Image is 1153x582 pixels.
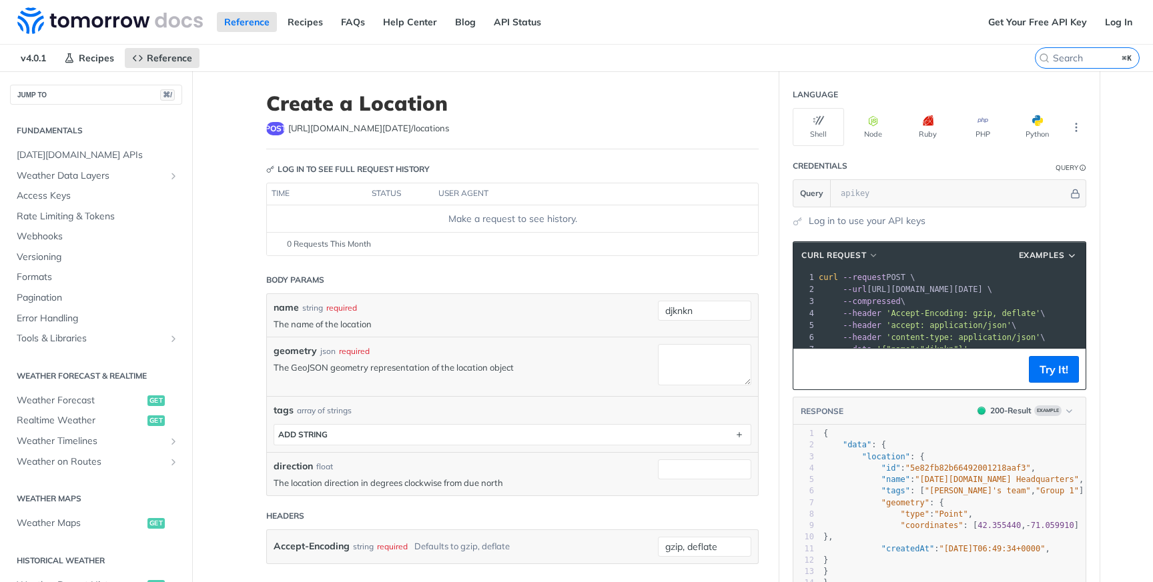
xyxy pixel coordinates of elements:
span: ⌘/ [160,89,175,101]
a: Reference [125,48,200,68]
div: 1 [793,428,814,439]
button: PHP [957,108,1008,146]
img: Tomorrow.io Weather API Docs [17,7,203,34]
div: Query [1056,163,1078,173]
a: Realtime Weatherget [10,411,182,431]
th: status [367,183,434,205]
span: Example [1034,405,1062,416]
a: Weather Data LayersShow subpages for Weather Data Layers [10,166,182,186]
button: Ruby [902,108,953,146]
span: "[PERSON_NAME]'s team" [925,486,1031,495]
div: 13 [793,566,814,577]
a: Recipes [57,48,121,68]
div: 5 [793,474,814,485]
span: "type" [901,509,929,519]
span: 42.355440 [978,521,1021,530]
span: : , [823,475,1084,484]
div: required [326,302,357,314]
a: Log in to use your API keys [809,214,925,228]
span: Examples [1019,249,1065,261]
input: apikey [834,180,1068,207]
a: [DATE][DOMAIN_NAME] APIs [10,145,182,165]
h2: Historical Weather [10,555,182,567]
span: \ [819,321,1016,330]
i: Information [1080,165,1086,171]
button: Show subpages for Tools & Libraries [168,333,179,344]
button: Examples [1014,249,1082,262]
span: Query [800,187,823,199]
span: Reference [147,52,192,64]
button: Query [793,180,831,207]
svg: Key [266,165,274,173]
kbd: ⌘K [1119,51,1136,65]
a: Versioning [10,247,182,267]
svg: Search [1039,53,1050,63]
button: cURL Request [797,249,883,262]
p: The name of the location [274,318,651,330]
label: direction [274,459,313,473]
span: "5e82fb82b66492001218aaf3" [905,463,1031,473]
a: Reference [217,12,277,32]
span: 'accept: application/json' [886,321,1012,330]
span: - [1026,521,1030,530]
div: 1 [793,271,816,283]
span: Weather Maps [17,517,144,530]
div: 2 [793,283,816,295]
span: } [823,567,828,576]
a: Recipes [280,12,330,32]
span: [DATE][DOMAIN_NAME] APIs [17,149,179,162]
div: Body Params [266,274,324,286]
label: name [274,301,299,315]
a: Weather Forecastget [10,391,182,411]
span: POST \ [819,273,915,282]
div: 8 [793,509,814,520]
h2: Fundamentals [10,125,182,137]
span: 200 [978,407,986,415]
button: More Languages [1066,117,1086,137]
span: "coordinates" [901,521,964,530]
span: Access Keys [17,189,179,203]
button: Show subpages for Weather on Routes [168,457,179,467]
label: geometry [274,344,317,358]
span: --data [843,345,871,354]
span: v4.0.1 [13,48,53,68]
span: Error Handling [17,312,179,325]
div: 11 [793,543,814,555]
a: Webhooks [10,227,182,247]
div: QueryInformation [1056,163,1086,173]
button: RESPONSE [800,405,844,418]
button: Hide [1068,187,1082,200]
button: Show subpages for Weather Data Layers [168,171,179,181]
a: FAQs [334,12,372,32]
span: [URL][DOMAIN_NAME][DATE] \ [819,285,992,294]
span: Webhooks [17,230,179,243]
span: "Group 1" [1036,486,1079,495]
div: 7 [793,343,816,355]
div: string [353,537,374,556]
th: time [267,183,367,205]
button: Copy to clipboard [800,359,819,379]
div: 5 [793,319,816,331]
span: Versioning [17,251,179,264]
span: get [147,518,165,529]
div: Log in to see full request history [266,163,430,175]
span: --header [843,333,881,342]
span: cURL Request [801,249,866,261]
span: "geometry" [881,498,929,507]
span: get [147,395,165,406]
div: Headers [266,510,304,522]
span: \ [819,333,1046,342]
div: 7 [793,497,814,509]
span: --request [843,273,886,282]
div: 6 [793,485,814,497]
th: user agent [434,183,731,205]
a: Blog [448,12,483,32]
span: "tags" [881,486,910,495]
div: 3 [793,451,814,463]
span: "id" [881,463,901,473]
a: API Status [486,12,548,32]
div: Language [793,89,838,101]
label: Accept-Encoding [274,537,350,556]
span: 71.059910 [1031,521,1074,530]
span: : { [823,452,925,461]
